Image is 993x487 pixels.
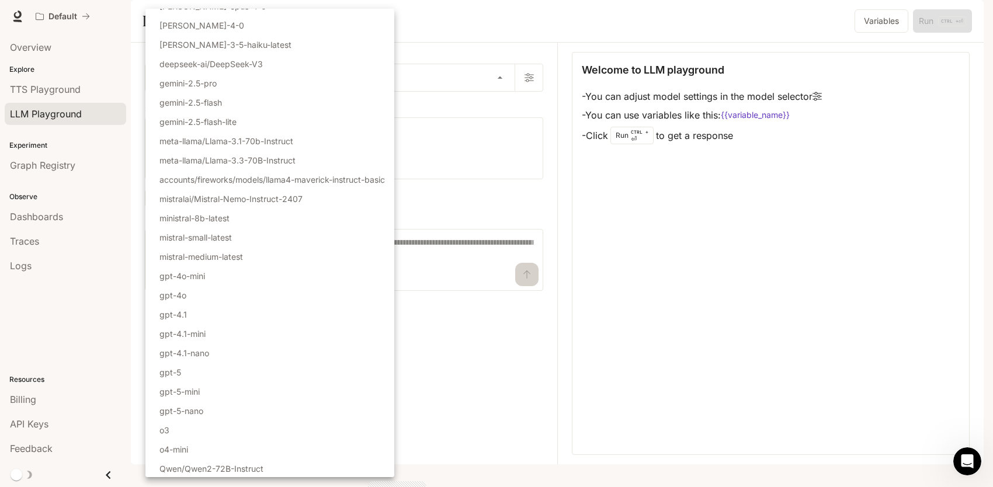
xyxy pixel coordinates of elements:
[159,328,206,340] p: gpt-4.1-mini
[159,405,203,417] p: gpt-5-nano
[159,212,230,224] p: ministral-8b-latest
[159,135,293,147] p: meta-llama/Llama-3.1-70b-Instruct
[159,308,187,321] p: gpt-4.1
[159,154,296,166] p: meta-llama/Llama-3.3-70B-Instruct
[159,289,186,301] p: gpt-4o
[159,116,237,128] p: gemini-2.5-flash-lite
[159,251,243,263] p: mistral-medium-latest
[159,39,291,51] p: [PERSON_NAME]-3-5-haiku-latest
[159,385,200,398] p: gpt-5-mini
[159,58,263,70] p: deepseek-ai/DeepSeek-V3
[159,231,232,243] p: mistral-small-latest
[159,96,222,109] p: gemini-2.5-flash
[953,447,981,475] iframe: Intercom live chat
[159,193,303,205] p: mistralai/Mistral-Nemo-Instruct-2407
[159,443,188,455] p: o4-mini
[159,19,244,32] p: [PERSON_NAME]-4-0
[159,77,217,89] p: gemini-2.5-pro
[159,462,263,475] p: Qwen/Qwen2-72B-Instruct
[159,366,181,378] p: gpt-5
[159,270,205,282] p: gpt-4o-mini
[159,424,169,436] p: o3
[159,347,209,359] p: gpt-4.1-nano
[159,173,385,186] p: accounts/fireworks/models/llama4-maverick-instruct-basic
